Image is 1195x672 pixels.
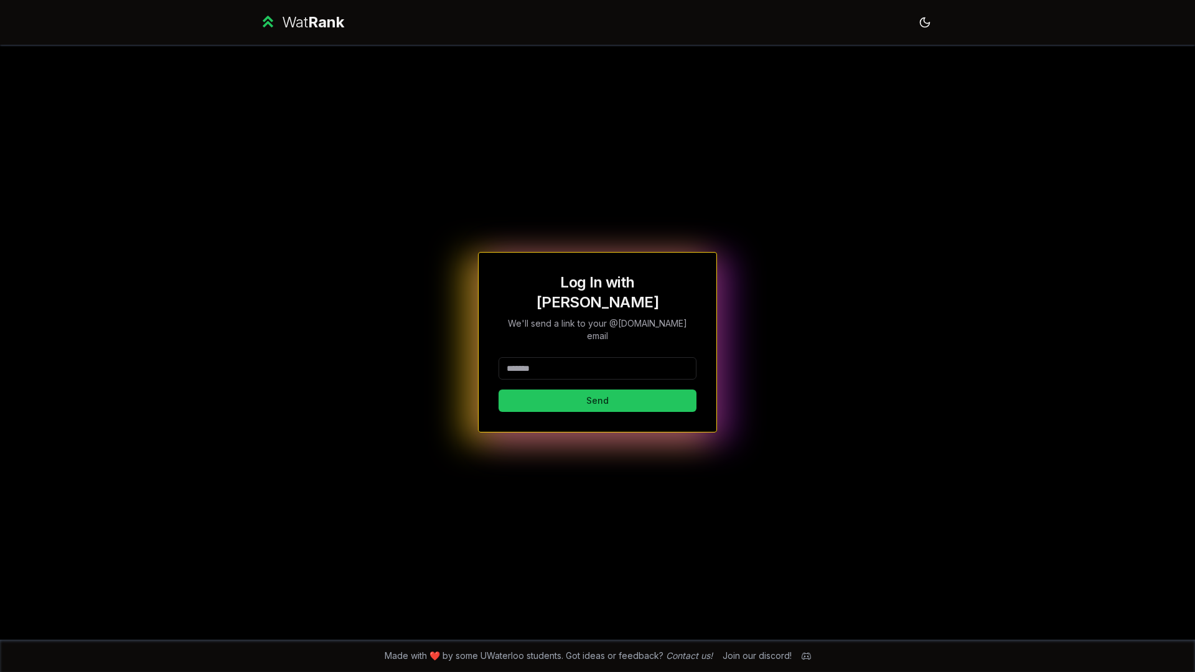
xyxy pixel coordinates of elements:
span: Made with ❤️ by some UWaterloo students. Got ideas or feedback? [385,650,713,662]
div: Join our discord! [723,650,792,662]
span: Rank [308,13,344,31]
h1: Log In with [PERSON_NAME] [499,273,696,312]
a: Contact us! [666,650,713,661]
div: Wat [282,12,344,32]
button: Send [499,390,696,412]
a: WatRank [259,12,344,32]
p: We'll send a link to your @[DOMAIN_NAME] email [499,317,696,342]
